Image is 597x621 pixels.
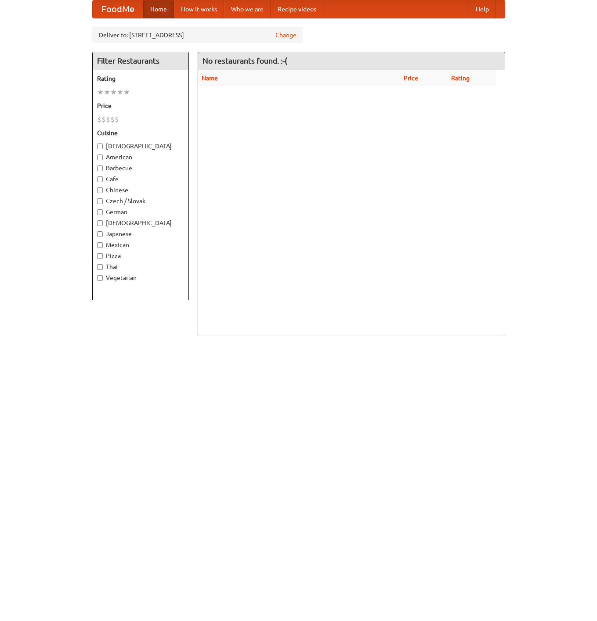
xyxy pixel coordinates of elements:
[97,230,184,238] label: Japanese
[106,115,110,124] li: $
[174,0,224,18] a: How it works
[97,273,184,282] label: Vegetarian
[97,115,101,124] li: $
[97,142,184,151] label: [DEMOGRAPHIC_DATA]
[115,115,119,124] li: $
[97,241,184,249] label: Mexican
[404,75,418,82] a: Price
[202,75,218,82] a: Name
[97,251,184,260] label: Pizza
[110,115,115,124] li: $
[451,75,470,82] a: Rating
[97,231,103,237] input: Japanese
[117,87,123,97] li: ★
[469,0,496,18] a: Help
[97,87,104,97] li: ★
[97,262,184,271] label: Thai
[97,198,103,204] input: Czech / Slovak
[97,164,184,172] label: Barbecue
[92,27,303,43] div: Deliver to: [STREET_ADDRESS]
[110,87,117,97] li: ★
[224,0,271,18] a: Who we are
[93,52,188,70] h4: Filter Restaurants
[97,275,103,281] input: Vegetarian
[104,87,110,97] li: ★
[97,175,184,183] label: Cafe
[97,197,184,205] label: Czech / Slovak
[97,176,103,182] input: Cafe
[101,115,106,124] li: $
[97,154,103,160] input: American
[97,187,103,193] input: Chinese
[143,0,174,18] a: Home
[97,165,103,171] input: Barbecue
[97,101,184,110] h5: Price
[97,209,103,215] input: German
[97,253,103,259] input: Pizza
[123,87,130,97] li: ★
[97,129,184,137] h5: Cuisine
[93,0,143,18] a: FoodMe
[275,31,297,39] a: Change
[97,74,184,83] h5: Rating
[97,153,184,162] label: American
[97,242,103,248] input: Mexican
[271,0,323,18] a: Recipe videos
[97,144,103,149] input: [DEMOGRAPHIC_DATA]
[97,186,184,194] label: Chinese
[97,208,184,216] label: German
[203,57,287,65] ng-pluralize: No restaurants found. :-(
[97,264,103,270] input: Thai
[97,220,103,226] input: [DEMOGRAPHIC_DATA]
[97,219,184,227] label: [DEMOGRAPHIC_DATA]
